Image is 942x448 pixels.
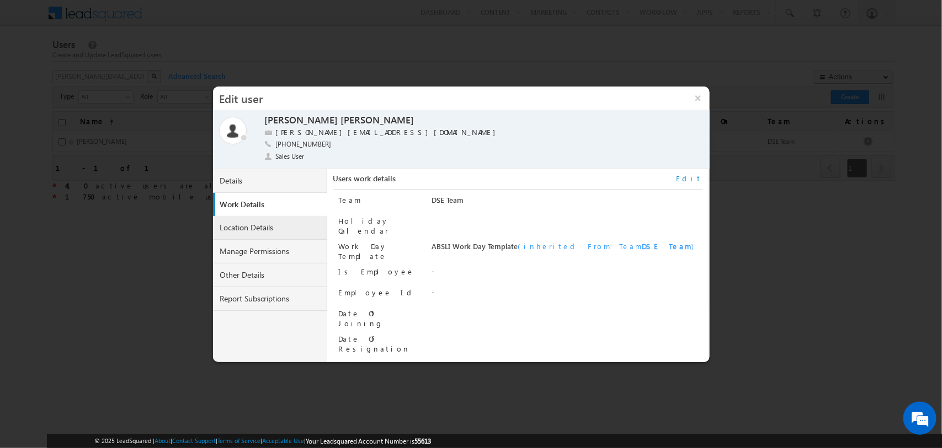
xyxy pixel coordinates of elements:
em: Start Chat [150,339,200,354]
a: About [155,437,171,444]
button: × [686,87,710,110]
a: Manage Permissions [213,240,328,263]
a: Other Details [213,263,328,287]
span: Sales User [275,152,305,161]
label: [PERSON_NAME] [264,114,338,127]
div: ABSLI Work Day Template [432,241,702,257]
a: Edit [677,174,702,183]
a: Acceptable Use [262,437,304,444]
img: d_60004797649_company_0_60004797649 [19,58,46,72]
label: [PERSON_NAME][EMAIL_ADDRESS][DOMAIN_NAME] [275,127,501,138]
div: Chat with us now [57,58,185,72]
a: Details [213,169,328,193]
label: Team [338,195,361,204]
span: (inherited From Team ) [518,241,694,251]
b: DSE Team [642,241,691,251]
label: Date Of Joining [338,309,384,328]
h3: Edit user [213,87,686,110]
div: Minimize live chat window [181,6,207,32]
span: 55613 [415,437,432,445]
a: Contact Support [172,437,216,444]
label: Holiday Calendar [338,216,389,235]
span: Your Leadsquared Account Number is [306,437,432,445]
label: Is Employee [338,267,414,276]
span: [PHONE_NUMBER] [275,139,331,150]
div: Users work details [333,174,702,190]
a: Terms of Service [217,437,260,444]
a: Report Subscriptions [213,287,328,311]
label: Date Of Resignation [338,334,410,353]
label: [PERSON_NAME] [340,114,414,127]
textarea: Type your message and hit 'Enter' [14,102,201,330]
div: DSE Team [432,195,702,210]
a: Work Details [215,193,330,217]
label: Employee Id [338,288,416,297]
div: - [432,267,702,282]
div: - [432,288,702,303]
span: © 2025 LeadSquared | | | | | [94,436,432,446]
label: Work Day Template [338,241,387,261]
a: Location Details [213,216,328,240]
